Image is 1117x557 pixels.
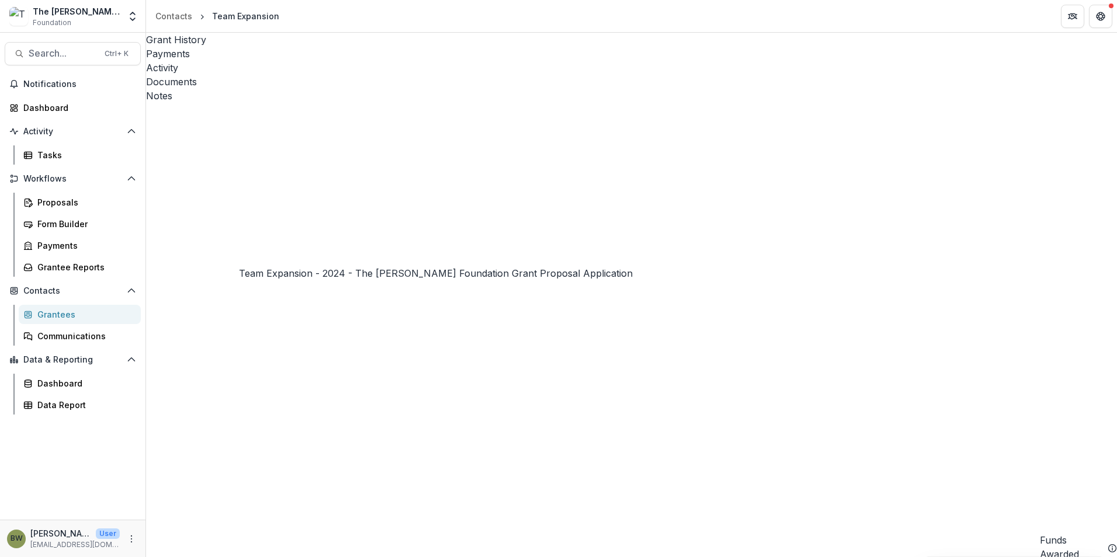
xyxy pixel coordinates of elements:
div: Blair White [11,535,23,542]
button: Partners [1061,5,1084,28]
div: Grantees [37,308,131,321]
nav: breadcrumb [151,8,284,25]
p: [PERSON_NAME] [30,527,91,539]
div: Contacts [155,10,192,22]
a: Contacts [151,8,197,25]
div: Communications [37,330,131,342]
a: Documents [146,75,1117,89]
a: Form Builder [19,214,141,234]
a: Payments [19,236,141,255]
span: Contacts [23,286,122,296]
div: Form Builder [37,218,131,230]
span: Notifications [23,79,136,89]
a: Grant History [146,33,1117,47]
a: Dashboard [19,374,141,393]
a: Tasks [19,145,141,165]
span: Search... [29,48,98,59]
a: Proposals [19,193,141,212]
button: More [124,532,138,546]
button: Get Help [1089,5,1112,28]
div: Proposals [37,196,131,208]
span: Data & Reporting [23,355,122,365]
button: Search... [5,42,141,65]
button: Open Data & Reporting [5,350,141,369]
div: Tasks [37,149,131,161]
div: Ctrl + K [102,47,131,60]
span: Foundation [33,18,71,28]
a: Notes [146,89,1117,103]
div: Dashboard [37,377,131,389]
button: Notifications [5,75,141,93]
div: The [PERSON_NAME] Foundation [33,5,120,18]
a: Data Report [19,395,141,415]
div: Grantee Reports [37,261,131,273]
img: The Bolick Foundation [9,7,28,26]
a: Grantee Reports [19,257,141,277]
div: Data Report [37,399,131,411]
a: Communications [19,326,141,346]
div: Payments [37,239,131,252]
a: Payments [146,47,1117,61]
p: [EMAIL_ADDRESS][DOMAIN_NAME] [30,539,120,550]
div: Dashboard [23,102,131,114]
button: Open Contacts [5,281,141,300]
button: Open Activity [5,122,141,141]
p: User [96,528,120,539]
a: Activity [146,61,1117,75]
div: Team Expansion [212,10,279,22]
button: Open entity switcher [124,5,141,28]
span: Workflows [23,174,122,184]
span: Activity [23,127,122,137]
a: Dashboard [5,98,141,117]
a: Grantees [19,305,141,324]
button: Open Workflows [5,169,141,188]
